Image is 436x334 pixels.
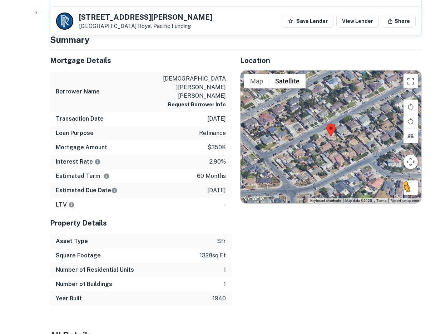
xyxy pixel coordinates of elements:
[56,158,101,166] h6: Interest Rate
[56,172,110,180] h6: Estimated Term
[224,266,226,274] p: 1
[56,186,118,195] h6: Estimated Due Date
[282,15,333,28] button: Save Lender
[242,194,266,203] a: Open this area in Google Maps (opens a new window)
[103,173,110,179] svg: Term is based on a standard schedule for this type of loan.
[56,87,100,96] h6: Borrower Name
[56,294,82,303] h6: Year Built
[403,100,418,114] button: Rotate map clockwise
[403,155,418,169] button: Map camera controls
[200,251,226,260] p: 1328 sq ft
[403,114,418,129] button: Rotate map counterclockwise
[56,200,75,209] h6: LTV
[199,129,226,137] p: refinance
[168,100,226,109] button: Request Borrower Info
[207,115,226,123] p: [DATE]
[50,55,232,66] h5: Mortgage Details
[244,74,269,88] button: Show street map
[207,186,226,195] p: [DATE]
[162,74,226,100] p: [DEMOGRAPHIC_DATA][PERSON_NAME] [PERSON_NAME]
[79,14,212,21] h5: [STREET_ADDRESS][PERSON_NAME]
[400,277,436,311] iframe: Chat Widget
[56,266,134,274] h6: Number of Residential Units
[382,15,416,28] button: Share
[336,15,379,28] a: View Lender
[403,180,418,195] button: Drag Pegman onto the map to open Street View
[269,74,306,88] button: Show satellite imagery
[403,129,418,143] button: Tilt map
[56,115,104,123] h6: Transaction Date
[345,199,372,203] span: Map data ©2025
[224,280,226,289] p: 1
[56,280,112,289] h6: Number of Buildings
[242,194,266,203] img: Google
[50,218,232,228] h5: Property Details
[197,172,226,180] p: 60 months
[56,129,94,137] h6: Loan Purpose
[376,199,386,203] a: Terms (opens in new tab)
[391,199,419,203] a: Report a map error
[79,23,212,29] p: [GEOGRAPHIC_DATA]
[68,202,75,208] svg: LTVs displayed on the website are for informational purposes only and may be reported incorrectly...
[217,237,226,246] p: sfr
[403,74,418,88] button: Toggle fullscreen view
[240,55,422,66] h5: Location
[56,237,88,246] h6: Asset Type
[111,187,118,194] svg: Estimate is based on a standard schedule for this type of loan.
[310,198,341,203] button: Keyboard shortcuts
[94,159,101,165] svg: The interest rates displayed on the website are for informational purposes only and may be report...
[208,143,226,152] p: $350k
[224,200,226,209] p: -
[50,33,422,46] h4: Summary
[138,23,191,29] a: Royal Pacific Funding
[213,294,226,303] p: 1940
[209,158,226,166] p: 2.90%
[133,2,158,21] td: [DATE]
[56,143,107,152] h6: Mortgage Amount
[56,251,101,260] h6: Square Footage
